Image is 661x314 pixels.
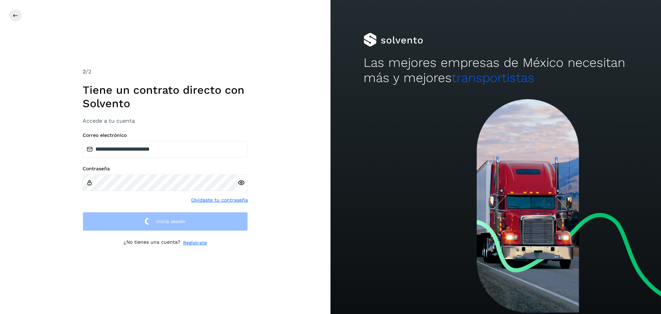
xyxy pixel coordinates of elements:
button: Inicia sesión [83,212,248,231]
a: Olvidaste tu contraseña [191,196,248,204]
p: ¿No tienes una cuenta? [124,239,180,246]
label: Contraseña [83,166,248,172]
h2: Las mejores empresas de México necesitan más y mejores [364,55,628,86]
h1: Tiene un contrato directo con Solvento [83,83,248,110]
div: /2 [83,68,248,76]
span: transportistas [452,70,534,85]
span: 2 [83,68,86,75]
label: Correo electrónico [83,132,248,138]
a: Regístrate [183,239,207,246]
h3: Accede a tu cuenta [83,118,248,124]
span: Inicia sesión [156,219,186,224]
